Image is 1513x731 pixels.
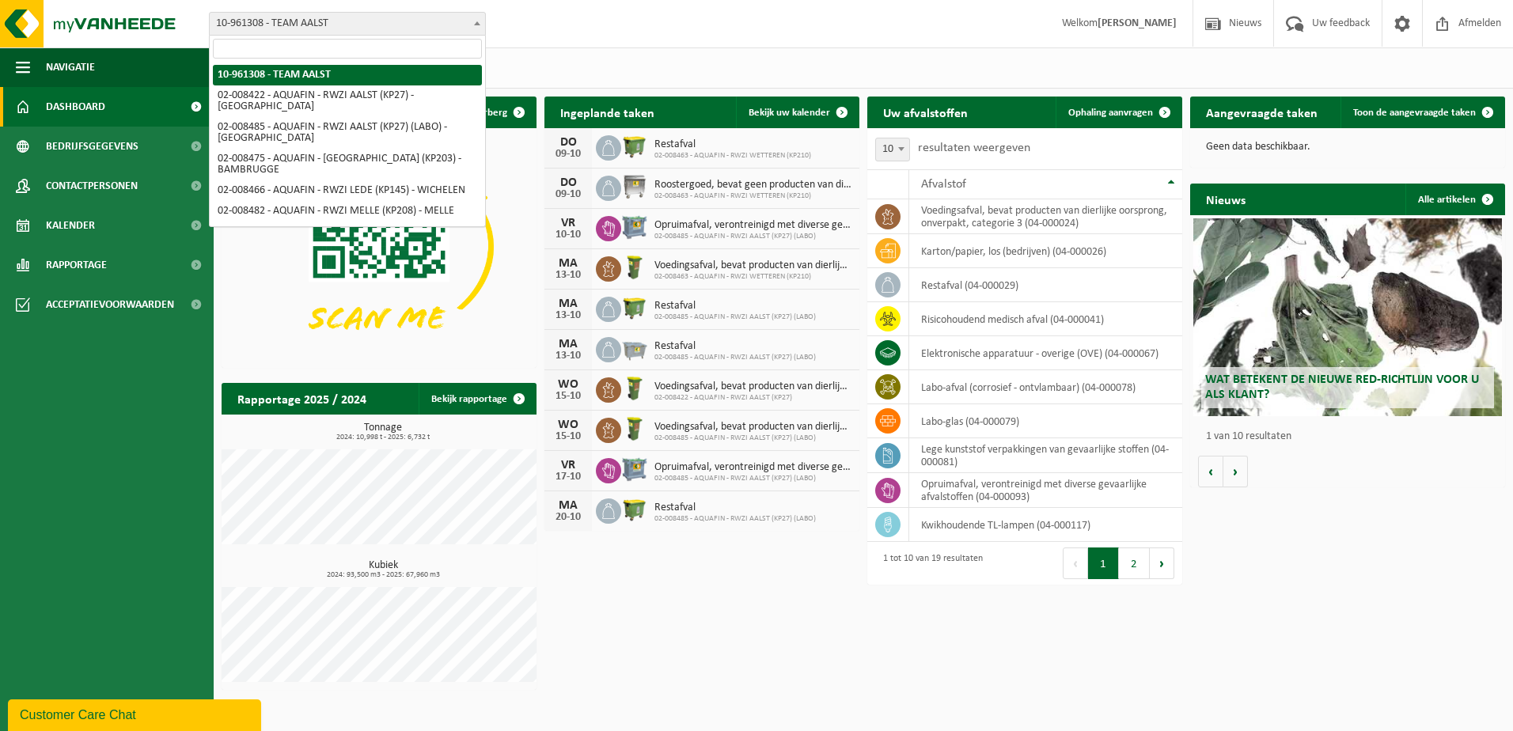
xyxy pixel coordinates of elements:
button: Next [1150,547,1174,579]
span: Restafval [654,300,816,312]
span: Afvalstof [921,178,966,191]
span: Dashboard [46,87,105,127]
div: 10-10 [552,229,584,241]
span: Voedingsafval, bevat producten van dierlijke oorsprong, onverpakt, categorie 3 [654,259,851,272]
div: WO [552,378,584,391]
span: 02-008463 - AQUAFIN - RWZI WETTEREN (KP210) [654,272,851,282]
span: 02-008485 - AQUAFIN - RWZI AALST (KP27) (LABO) [654,353,816,362]
span: Restafval [654,502,816,514]
img: WB-2500-GAL-GY-01 [621,335,648,362]
h3: Kubiek [229,560,537,579]
span: Voedingsafval, bevat producten van dierlijke oorsprong, onverpakt, categorie 3 [654,421,851,434]
button: Previous [1063,547,1088,579]
div: VR [552,459,584,472]
span: 02-008485 - AQUAFIN - RWZI AALST (KP27) (LABO) [654,474,851,483]
li: 02-008422 - AQUAFIN - RWZI AALST (KP27) - [GEOGRAPHIC_DATA] [213,85,482,117]
span: Rapportage [46,245,107,285]
span: Kalender [46,206,95,245]
h2: Ingeplande taken [544,97,670,127]
div: 13-10 [552,310,584,321]
button: 1 [1088,547,1119,579]
span: 10-961308 - TEAM AALST [209,12,486,36]
span: Bedrijfsgegevens [46,127,138,166]
td: risicohoudend medisch afval (04-000041) [909,302,1182,336]
strong: [PERSON_NAME] [1098,17,1177,29]
span: 02-008463 - AQUAFIN - RWZI WETTEREN (KP210) [654,151,811,161]
li: 10-961308 - TEAM AALST [213,65,482,85]
div: MA [552,297,584,310]
span: 10 [875,138,910,161]
li: 02-008466 - AQUAFIN - RWZI LEDE (KP145) - WICHELEN [213,180,482,201]
div: DO [552,176,584,189]
td: karton/papier, los (bedrijven) (04-000026) [909,234,1182,268]
span: Opruimafval, verontreinigd met diverse gevaarlijke afvalstoffen [654,219,851,232]
div: 20-10 [552,512,584,523]
div: 09-10 [552,149,584,160]
img: WB-1100-HPE-GN-50 [621,133,648,160]
span: 02-008422 - AQUAFIN - RWZI AALST (KP27) [654,393,851,403]
span: Verberg [472,108,507,118]
p: Geen data beschikbaar. [1206,142,1489,153]
span: Navigatie [46,47,95,87]
div: WO [552,419,584,431]
li: 02-008482 - AQUAFIN - RWZI MELLE (KP208) - MELLE [213,201,482,222]
img: PB-AP-0800-MET-02-01 [621,214,648,241]
span: 10-961308 - TEAM AALST [210,13,485,35]
li: 02-008485 - AQUAFIN - RWZI AALST (KP27) (LABO) - [GEOGRAPHIC_DATA] [213,117,482,149]
span: Opruimafval, verontreinigd met diverse gevaarlijke afvalstoffen [654,461,851,474]
td: lege kunststof verpakkingen van gevaarlijke stoffen (04-000081) [909,438,1182,473]
div: 13-10 [552,270,584,281]
span: Wat betekent de nieuwe RED-richtlijn voor u als klant? [1205,373,1479,401]
img: WB-0060-HPE-GN-50 [621,375,648,402]
span: 02-008485 - AQUAFIN - RWZI AALST (KP27) (LABO) [654,514,816,524]
td: opruimafval, verontreinigd met diverse gevaarlijke afvalstoffen (04-000093) [909,473,1182,508]
td: restafval (04-000029) [909,268,1182,302]
h3: Tonnage [229,422,537,441]
h2: Rapportage 2025 / 2024 [222,383,382,414]
div: 13-10 [552,350,584,362]
a: Toon de aangevraagde taken [1340,97,1504,128]
a: Bekijk rapportage [419,383,535,415]
img: WB-1100-HPE-GN-50 [621,294,648,321]
span: 02-008485 - AQUAFIN - RWZI AALST (KP27) (LABO) [654,434,851,443]
h2: Aangevraagde taken [1190,97,1333,127]
img: PB-AP-0800-MET-02-01 [621,456,648,483]
td: labo-afval (corrosief - ontvlambaar) (04-000078) [909,370,1182,404]
span: 2024: 93,500 m3 - 2025: 67,960 m3 [229,571,537,579]
img: Download de VHEPlus App [222,128,537,365]
td: kwikhoudende TL-lampen (04-000117) [909,508,1182,542]
img: WB-0060-HPE-GN-50 [621,254,648,281]
span: Voedingsafval, bevat producten van dierlijke oorsprong, onverpakt, categorie 3 [654,381,851,393]
a: Alle artikelen [1405,184,1504,215]
li: 02-008475 - AQUAFIN - [GEOGRAPHIC_DATA] (KP203) - BAMBRUGGE [213,149,482,180]
div: MA [552,499,584,512]
span: Toon de aangevraagde taken [1353,108,1476,118]
span: 02-008485 - AQUAFIN - RWZI AALST (KP27) (LABO) [654,232,851,241]
td: labo-glas (04-000079) [909,404,1182,438]
button: 2 [1119,547,1150,579]
h2: Uw afvalstoffen [867,97,984,127]
span: 2024: 10,998 t - 2025: 6,732 t [229,434,537,441]
div: DO [552,136,584,149]
td: elektronische apparatuur - overige (OVE) (04-000067) [909,336,1182,370]
span: Restafval [654,340,816,353]
span: Roostergoed, bevat geen producten van dierlijke oorsprong [654,179,851,191]
button: Volgende [1223,456,1248,487]
a: Wat betekent de nieuwe RED-richtlijn voor u als klant? [1193,218,1502,416]
iframe: chat widget [8,696,264,731]
button: Verberg [460,97,535,128]
label: resultaten weergeven [918,142,1030,154]
div: 09-10 [552,189,584,200]
span: Restafval [654,138,811,151]
span: Contactpersonen [46,166,138,206]
a: Bekijk uw kalender [736,97,858,128]
div: 17-10 [552,472,584,483]
div: 1 tot 10 van 19 resultaten [875,546,983,581]
div: MA [552,257,584,270]
div: VR [552,217,584,229]
td: voedingsafval, bevat producten van dierlijke oorsprong, onverpakt, categorie 3 (04-000024) [909,199,1182,234]
div: 15-10 [552,431,584,442]
img: WB-0060-HPE-GN-50 [621,415,648,442]
div: 15-10 [552,391,584,402]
